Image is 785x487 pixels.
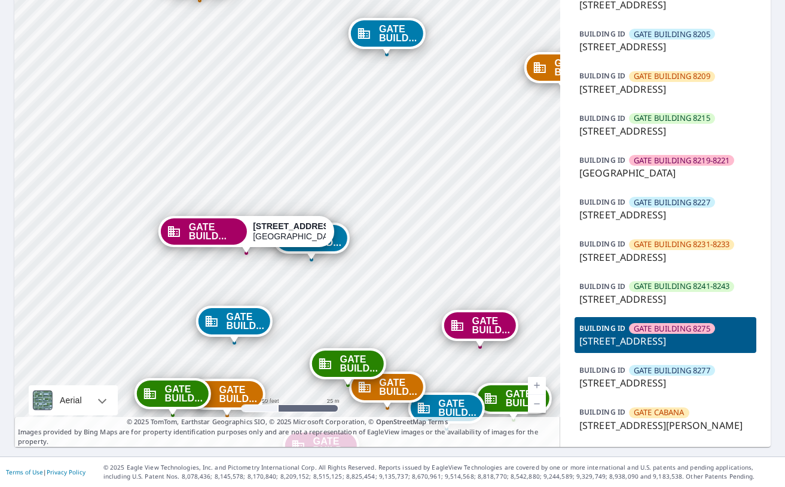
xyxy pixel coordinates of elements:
[304,229,341,247] span: GATE BUILD...
[579,292,752,306] p: [STREET_ADDRESS]
[634,323,710,334] span: GATE BUILDING 8275
[579,124,752,138] p: [STREET_ADDRESS]
[273,223,350,260] div: Dropped pin, building GATE BUILDING 8277, Commercial property, 8277 Southwestern Blvd Dallas, TX ...
[408,392,484,430] div: Dropped pin, building GATE BUILDING 8205, Commercial property, 8205 Southwestern Blvd Dallas, TX ...
[6,468,85,476] p: |
[579,418,752,433] p: [STREET_ADDRESS][PERSON_NAME]
[135,378,211,415] div: Dropped pin, building GATE BUILDING 8241-8243, Commercial property, 8241 Southwestern Blvd Dallas...
[634,112,710,124] span: GATE BUILDING 8215
[506,389,543,407] span: GATE BUILD...
[579,323,625,333] p: BUILDING ID
[189,223,241,241] span: GATE BUILD...
[29,385,118,415] div: Aerial
[253,221,326,242] div: [GEOGRAPHIC_DATA]
[6,468,43,476] a: Terms of Use
[189,379,265,416] div: Dropped pin, building GATE BUILDING 8231-8233, Commercial property, 8233 Southwestern Blvd Dallas...
[528,395,546,413] a: Current Level 19, Zoom Out
[253,221,337,231] strong: [STREET_ADDRESS]
[634,365,710,376] span: GATE BUILDING 8277
[634,155,729,166] span: GATE BUILDING 8219-8221
[634,239,729,250] span: GATE BUILDING 8231-8233
[555,59,592,77] span: GATE BUILD...
[634,71,710,82] span: GATE BUILDING 8209
[579,281,625,291] p: BUILDING ID
[524,52,601,89] div: Dropped pin, building GATE BUILDING 5764, Commercial property, 5760 Caruth Haven Ln Dallas, TX 75206
[579,365,625,375] p: BUILDING ID
[579,250,752,264] p: [STREET_ADDRESS]
[428,417,448,426] a: Terms
[579,39,752,54] p: [STREET_ADDRESS]
[579,197,625,207] p: BUILDING ID
[634,407,685,418] span: GATE CABANA
[310,348,386,385] div: Dropped pin, building GATE BUILDING 8215, Commercial property, 8215 Southwestern Blvd Dallas, TX ...
[579,407,625,417] p: BUILDING ID
[579,82,752,96] p: [STREET_ADDRESS]
[579,239,625,249] p: BUILDING ID
[127,417,448,427] span: © 2025 TomTom, Earthstar Geographics SIO, © 2025 Microsoft Corporation, ©
[340,355,378,373] span: GATE BUILD...
[219,385,257,403] span: GATE BUILD...
[579,334,752,348] p: [STREET_ADDRESS]
[227,312,264,330] span: GATE BUILD...
[579,29,625,39] p: BUILDING ID
[579,71,625,81] p: BUILDING ID
[379,378,417,396] span: GATE BUILD...
[634,29,710,40] span: GATE BUILDING 8205
[475,383,552,420] div: Dropped pin, building GATE BUILDING 8201, Commercial property, 8201 Southwestern Blvd Dallas, TX ...
[579,208,752,222] p: [STREET_ADDRESS]
[349,18,425,55] div: Dropped pin, building GATE BUILDING 5738-5740, Commercial property, 5710 Caruth Haven Ln Dallas, ...
[438,399,476,417] span: GATE BUILD...
[47,468,85,476] a: Privacy Policy
[376,417,426,426] a: OpenStreetMap
[472,316,510,334] span: GATE BUILD...
[579,155,625,165] p: BUILDING ID
[634,197,710,208] span: GATE BUILDING 8227
[579,166,752,180] p: [GEOGRAPHIC_DATA]
[349,372,425,409] div: Dropped pin, building GATE BUILDING 8209, Commercial property, 8209 Southwestern Blvd Dallas, TX ...
[579,113,625,123] p: BUILDING ID
[579,376,752,390] p: [STREET_ADDRESS]
[634,281,729,292] span: GATE BUILDING 8241-8243
[379,25,417,42] span: GATE BUILD...
[528,377,546,395] a: Current Level 19, Zoom In
[442,310,518,347] div: Dropped pin, building GATE BUILDING 8203, Commercial property, 8203 Southwestern Blvd Dallas, TX ...
[196,306,273,343] div: Dropped pin, building GATE BUILDING 8227, Commercial property, 8227 Southwestern Blvd Dallas, TX ...
[14,417,560,447] p: Images provided by Bing Maps are for property identification purposes only and are not a represen...
[56,385,85,415] div: Aerial
[165,385,203,403] span: GATE BUILD...
[103,463,779,481] p: © 2025 Eagle View Technologies, Inc. and Pictometry International Corp. All Rights Reserved. Repo...
[158,216,334,253] div: Dropped pin, building GATE BUILDING 8275, Commercial property, 8275 Southwestern Blvd Dallas, TX ...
